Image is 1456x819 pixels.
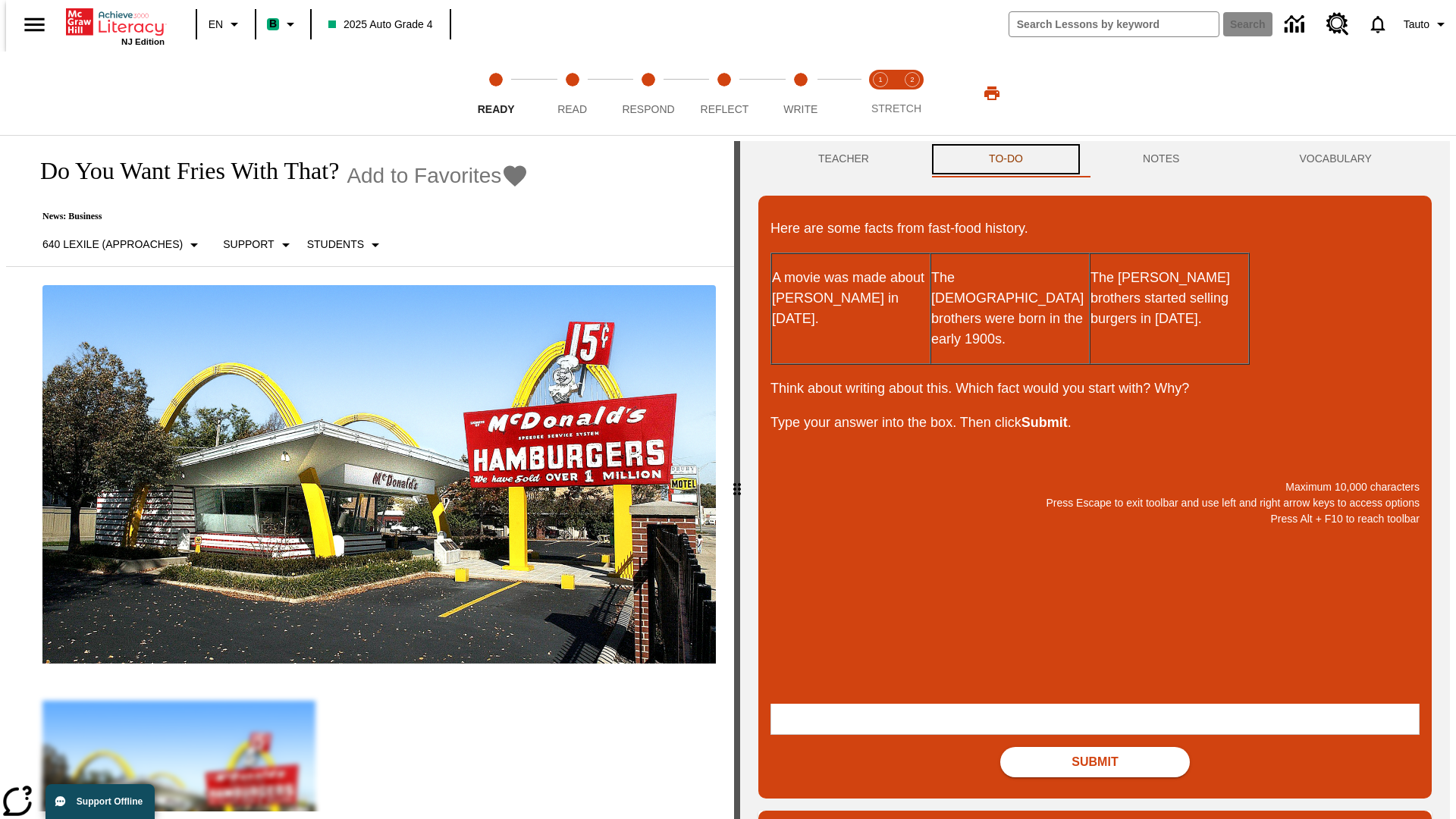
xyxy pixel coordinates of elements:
[202,11,250,38] button: Language: EN, Select a language
[45,784,155,819] button: Support Offline
[1083,141,1239,177] button: NOTES
[929,141,1083,177] button: TO-DO
[12,2,57,47] button: Open side menu
[701,103,749,115] span: Reflect
[890,52,934,135] button: Stretch Respond step 2 of 2
[24,211,529,222] p: News: Business
[223,237,274,253] p: Support
[770,479,1420,495] p: Maximum 10,000 characters
[301,231,391,259] button: Select Student
[1021,415,1068,430] strong: Submit
[758,141,929,177] button: Teacher
[6,141,734,811] div: reading
[217,231,300,259] button: Scaffolds, Support
[931,268,1089,350] p: The [DEMOGRAPHIC_DATA] brothers were born in the early 1900s.
[121,37,165,46] span: NJ Edition
[858,52,902,135] button: Stretch Read step 1 of 2
[734,141,740,819] div: Press Enter or Spacebar and then press right and left arrow keys to move the slider
[770,378,1420,399] p: Think about writing about this. Which fact would you start with? Why?
[42,237,183,253] p: 640 Lexile (Approaches)
[347,164,501,188] span: Add to Favorites
[66,5,165,46] div: Home
[757,52,845,135] button: Write step 5 of 5
[1009,12,1219,36] input: search field
[770,495,1420,511] p: Press Escape to exit toolbar and use left and right arrow keys to access options
[770,413,1420,433] p: Type your answer into the box. Then click .
[1317,4,1358,45] a: Resource Center, Will open in new tab
[968,80,1016,107] button: Print
[528,52,616,135] button: Read step 2 of 5
[77,796,143,807] span: Support Offline
[878,76,882,83] text: 1
[871,102,921,115] span: STRETCH
[770,218,1420,239] p: Here are some facts from fast-food history.
[1090,268,1248,329] p: The [PERSON_NAME] brothers started selling burgers in [DATE].
[478,103,515,115] span: Ready
[42,285,716,664] img: One of the first McDonald's stores, with the iconic red sign and golden arches.
[758,141,1432,177] div: Instructional Panel Tabs
[1404,17,1429,33] span: Tauto
[307,237,364,253] p: Students
[261,11,306,38] button: Boost Class color is mint green. Change class color
[770,511,1420,527] p: Press Alt + F10 to reach toolbar
[6,12,221,26] body: Maximum 10,000 characters Press Escape to exit toolbar and use left and right arrow keys to acces...
[740,141,1450,819] div: activity
[209,17,223,33] span: EN
[783,103,817,115] span: Write
[910,76,914,83] text: 2
[680,52,768,135] button: Reflect step 4 of 5
[1239,141,1432,177] button: VOCABULARY
[1000,747,1190,777] button: Submit
[1276,4,1317,45] a: Data Center
[772,268,930,329] p: A movie was made about [PERSON_NAME] in [DATE].
[604,52,692,135] button: Respond step 3 of 5
[328,17,433,33] span: 2025 Auto Grade 4
[24,157,339,185] h1: Do You Want Fries With That?
[622,103,674,115] span: Respond
[557,103,587,115] span: Read
[36,231,209,259] button: Select Lexile, 640 Lexile (Approaches)
[452,52,540,135] button: Ready step 1 of 5
[269,14,277,33] span: B
[1398,11,1456,38] button: Profile/Settings
[347,162,529,189] button: Add to Favorites - Do You Want Fries With That?
[1358,5,1398,44] a: Notifications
